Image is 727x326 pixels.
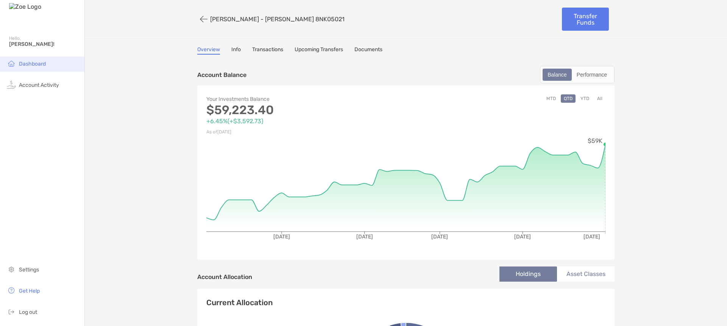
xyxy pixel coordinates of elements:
span: Log out [19,309,37,315]
tspan: [DATE] [356,234,373,240]
img: settings icon [7,265,16,274]
a: Documents [354,46,382,55]
span: [PERSON_NAME]! [9,41,80,47]
tspan: [DATE] [514,234,531,240]
span: Dashboard [19,61,46,67]
span: Settings [19,266,39,273]
li: Holdings [499,266,557,282]
span: Get Help [19,288,40,294]
button: YTD [577,94,592,103]
img: household icon [7,59,16,68]
p: +6.45% ( +$3,592.73 ) [206,116,406,126]
tspan: [DATE] [583,234,600,240]
div: segmented control [540,66,615,83]
button: All [594,94,605,103]
h4: Account Allocation [197,273,252,281]
tspan: [DATE] [431,234,448,240]
div: Performance [573,69,611,80]
li: Asset Classes [557,266,615,282]
img: activity icon [7,80,16,89]
a: Overview [197,46,220,55]
img: Zoe Logo [9,3,41,10]
h4: Current Allocation [206,298,273,307]
p: Account Balance [197,70,246,80]
img: logout icon [7,307,16,316]
a: Info [231,46,241,55]
tspan: $59K [588,137,602,144]
p: [PERSON_NAME] - [PERSON_NAME] 8NK05021 [210,16,345,23]
p: Your Investments Balance [206,94,406,104]
p: As of [DATE] [206,127,406,137]
a: Transfer Funds [562,8,609,31]
p: $59,223.40 [206,105,406,115]
span: Account Activity [19,82,59,88]
button: QTD [561,94,576,103]
button: MTD [543,94,559,103]
div: Balance [543,69,571,80]
tspan: [DATE] [273,234,290,240]
a: Upcoming Transfers [295,46,343,55]
a: Transactions [252,46,283,55]
img: get-help icon [7,286,16,295]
